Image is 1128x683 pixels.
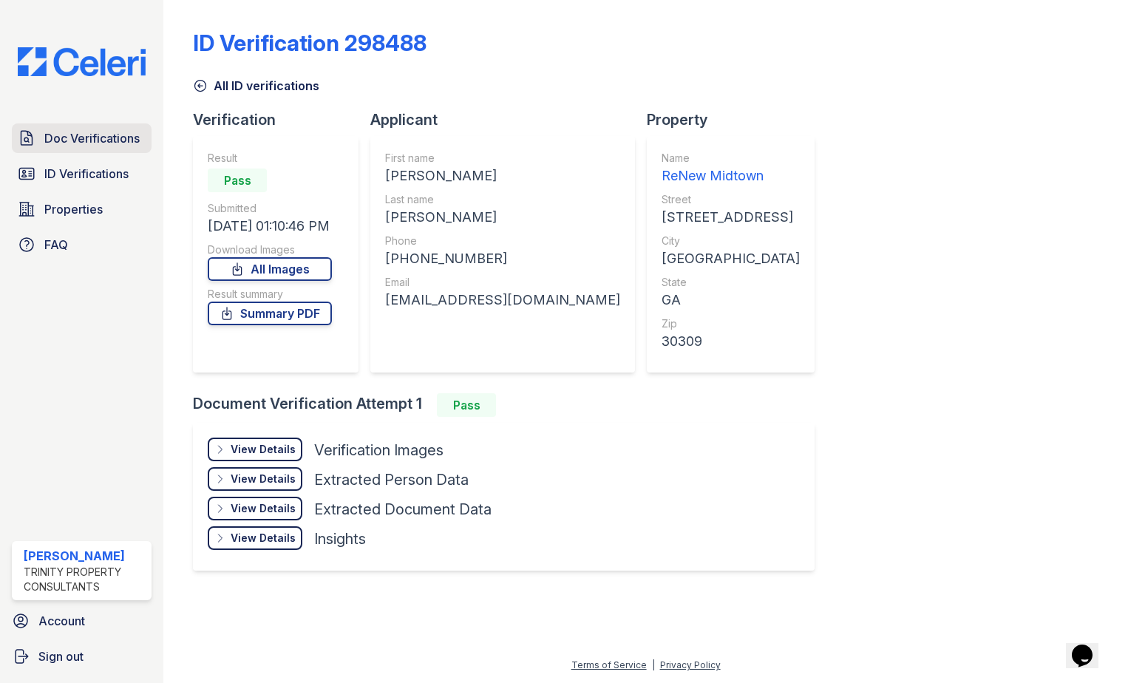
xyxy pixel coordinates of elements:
div: Name [662,151,800,166]
div: Result summary [208,287,332,302]
div: First name [385,151,620,166]
div: [PERSON_NAME] [385,166,620,186]
span: FAQ [44,236,68,254]
iframe: chat widget [1066,624,1113,668]
div: View Details [231,472,296,486]
div: Pass [208,169,267,192]
a: Name ReNew Midtown [662,151,800,186]
div: Extracted Person Data [314,469,469,490]
div: | [652,659,655,670]
a: Properties [12,194,152,224]
div: ID Verification 298488 [193,30,427,56]
div: Document Verification Attempt 1 [193,393,826,417]
div: Last name [385,192,620,207]
a: Account [6,606,157,636]
a: FAQ [12,230,152,259]
span: Properties [44,200,103,218]
div: Submitted [208,201,332,216]
a: Sign out [6,642,157,671]
span: ID Verifications [44,165,129,183]
div: [PHONE_NUMBER] [385,248,620,269]
div: Extracted Document Data [314,499,492,520]
div: Applicant [370,109,647,130]
div: ReNew Midtown [662,166,800,186]
a: Doc Verifications [12,123,152,153]
div: Verification [193,109,370,130]
div: Insights [314,529,366,549]
div: [STREET_ADDRESS] [662,207,800,228]
a: All ID verifications [193,77,319,95]
div: [PERSON_NAME] [385,207,620,228]
span: Doc Verifications [44,129,140,147]
div: GA [662,290,800,310]
div: Property [647,109,826,130]
div: State [662,275,800,290]
a: Summary PDF [208,302,332,325]
div: [DATE] 01:10:46 PM [208,216,332,237]
img: CE_Logo_Blue-a8612792a0a2168367f1c8372b55b34899dd931a85d93a1a3d3e32e68fde9ad4.png [6,47,157,76]
div: Verification Images [314,440,444,461]
div: Zip [662,316,800,331]
span: Account [38,612,85,630]
div: [GEOGRAPHIC_DATA] [662,248,800,269]
div: Download Images [208,242,332,257]
div: Result [208,151,332,166]
div: [EMAIL_ADDRESS][DOMAIN_NAME] [385,290,620,310]
a: Privacy Policy [660,659,721,670]
div: Email [385,275,620,290]
div: Trinity Property Consultants [24,565,146,594]
div: View Details [231,442,296,457]
div: Phone [385,234,620,248]
div: [PERSON_NAME] [24,547,146,565]
a: All Images [208,257,332,281]
div: 30309 [662,331,800,352]
div: View Details [231,501,296,516]
a: Terms of Service [571,659,647,670]
div: City [662,234,800,248]
span: Sign out [38,648,84,665]
div: View Details [231,531,296,546]
div: Pass [437,393,496,417]
a: ID Verifications [12,159,152,188]
div: Street [662,192,800,207]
